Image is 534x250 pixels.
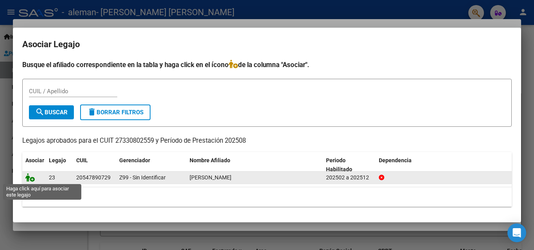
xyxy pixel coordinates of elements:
span: Dependencia [379,157,412,163]
datatable-header-cell: Nombre Afiliado [186,152,323,178]
button: Buscar [29,105,74,119]
datatable-header-cell: Legajo [46,152,73,178]
span: Nombre Afiliado [190,157,230,163]
datatable-header-cell: CUIL [73,152,116,178]
span: Periodo Habilitado [326,157,352,172]
button: Borrar Filtros [80,105,151,120]
span: Z99 - Sin Identificar [119,174,166,181]
span: Asociar [25,157,44,163]
h2: Asociar Legajo [22,37,512,52]
mat-icon: search [35,107,45,117]
span: Buscar [35,109,68,116]
datatable-header-cell: Periodo Habilitado [323,152,376,178]
span: Legajo [49,157,66,163]
div: Open Intercom Messenger [507,223,526,242]
span: CUIL [76,157,88,163]
span: Gerenciador [119,157,150,163]
span: Borrar Filtros [87,109,143,116]
datatable-header-cell: Gerenciador [116,152,186,178]
span: 23 [49,174,55,181]
div: 1 registros [22,187,512,207]
div: 202502 a 202512 [326,173,373,182]
div: 20547890729 [76,173,111,182]
datatable-header-cell: Asociar [22,152,46,178]
mat-icon: delete [87,107,97,117]
p: Legajos aprobados para el CUIT 27330802559 y Período de Prestación 202508 [22,136,512,146]
datatable-header-cell: Dependencia [376,152,512,178]
span: LOCKHART ALEJO [190,174,231,181]
h4: Busque el afiliado correspondiente en la tabla y haga click en el ícono de la columna "Asociar". [22,60,512,70]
